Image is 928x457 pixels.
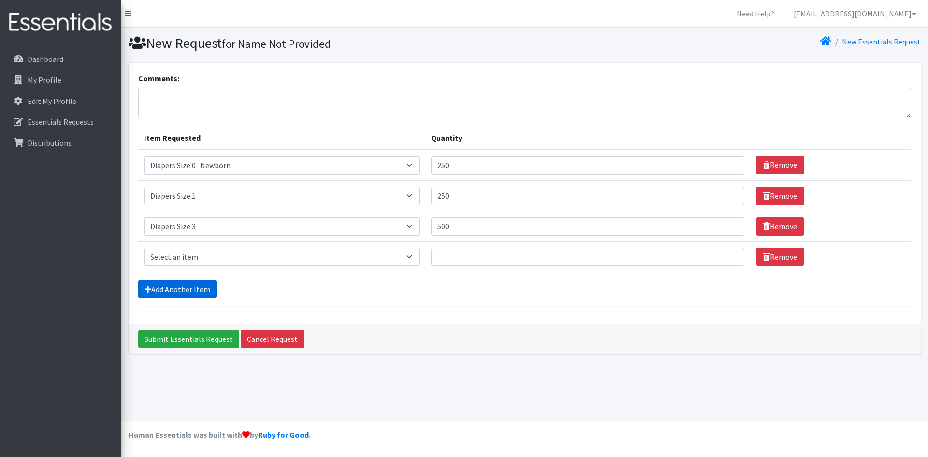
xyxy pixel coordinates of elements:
[4,49,117,69] a: Dashboard
[4,70,117,89] a: My Profile
[425,126,750,150] th: Quantity
[138,126,426,150] th: Item Requested
[222,37,331,51] small: for Name Not Provided
[756,248,804,266] a: Remove
[842,37,921,46] a: New Essentials Request
[28,75,61,85] p: My Profile
[129,35,521,52] h1: New Request
[138,73,179,84] label: Comments:
[756,187,804,205] a: Remove
[258,430,309,440] a: Ruby for Good
[4,6,117,39] img: HumanEssentials
[786,4,924,23] a: [EMAIL_ADDRESS][DOMAIN_NAME]
[4,91,117,111] a: Edit My Profile
[4,133,117,152] a: Distributions
[28,54,63,64] p: Dashboard
[241,330,304,348] a: Cancel Request
[28,138,72,147] p: Distributions
[756,156,804,174] a: Remove
[129,430,311,440] strong: Human Essentials was built with by .
[138,330,239,348] input: Submit Essentials Request
[28,96,76,106] p: Edit My Profile
[756,217,804,236] a: Remove
[729,4,782,23] a: Need Help?
[4,112,117,132] a: Essentials Requests
[28,117,94,127] p: Essentials Requests
[138,280,217,298] a: Add Another Item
